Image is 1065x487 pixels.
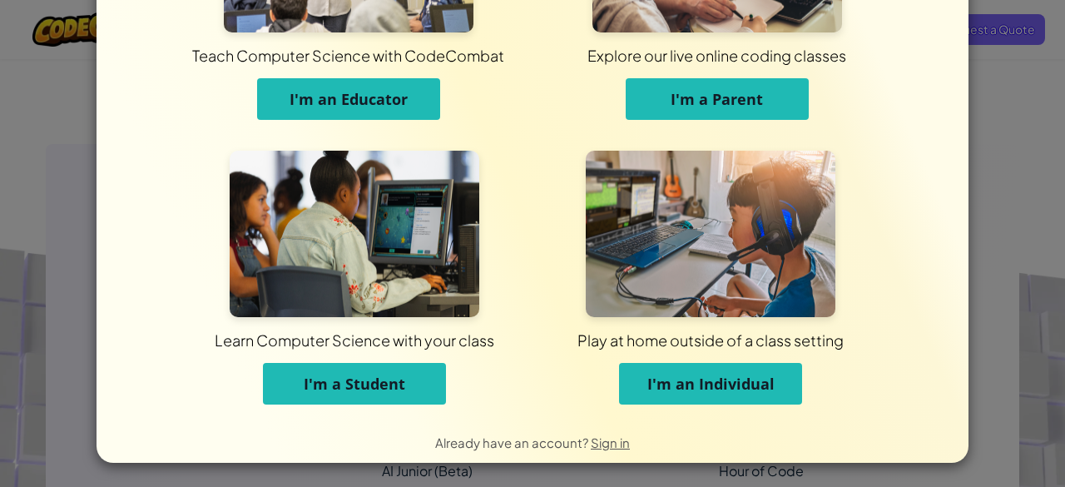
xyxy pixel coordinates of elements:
[304,374,405,394] span: I'm a Student
[586,151,835,317] img: For Individuals
[671,89,763,109] span: I'm a Parent
[263,363,446,405] button: I'm a Student
[647,374,775,394] span: I'm an Individual
[435,435,591,450] span: Already have an account?
[591,435,630,450] a: Sign in
[619,363,802,405] button: I'm an Individual
[290,89,408,109] span: I'm an Educator
[257,78,440,120] button: I'm an Educator
[626,78,809,120] button: I'm a Parent
[230,151,479,317] img: For Students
